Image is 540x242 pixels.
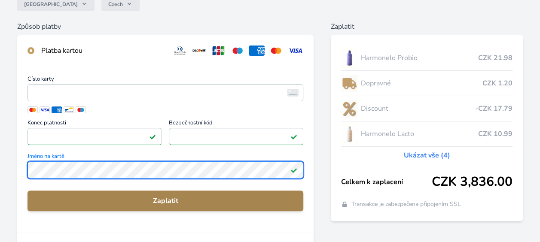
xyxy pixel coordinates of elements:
[169,120,303,128] span: Bezpečnostní kód
[341,73,357,94] img: delivery-lo.png
[287,89,299,97] img: card
[230,45,246,56] img: maestro.svg
[290,166,297,173] img: Platné pole
[191,45,207,56] img: discover.svg
[249,45,265,56] img: amex.svg
[211,45,226,56] img: jcb.svg
[27,154,303,161] span: Jméno na kartě
[361,53,478,63] span: Harmonelo Probio
[108,1,123,8] span: Czech
[27,161,303,178] input: Jméno na kartěPlatné pole
[34,196,296,206] span: Zaplatit
[341,47,357,69] img: CLEAN_PROBIO_se_stinem_x-lo.jpg
[287,45,303,56] img: visa.svg
[173,130,299,142] iframe: Iframe pro bezpečnostní kód
[404,150,450,160] a: Ukázat vše (4)
[27,76,303,84] span: Číslo karty
[341,123,357,145] img: CLEAN_LACTO_se_stinem_x-hi-lo.jpg
[331,21,523,32] h6: Zaplatit
[27,120,162,128] span: Konec platnosti
[149,133,156,140] img: Platné pole
[31,87,299,99] iframe: Iframe pro číslo karty
[172,45,188,56] img: diners.svg
[17,21,314,32] h6: Způsob platby
[361,103,475,114] span: Discount
[361,78,482,88] span: Dopravné
[341,177,432,187] span: Celkem k zaplacení
[290,133,297,140] img: Platné pole
[27,191,303,211] button: Zaplatit
[478,53,513,63] span: CZK 21.98
[341,98,357,119] img: discount-lo.png
[41,45,165,56] div: Platba kartou
[351,200,461,209] span: Transakce je zabezpečena připojením SSL
[24,1,78,8] span: [GEOGRAPHIC_DATA]
[475,103,513,114] span: -CZK 17.79
[31,130,158,142] iframe: Iframe pro datum vypršení platnosti
[432,174,513,190] span: CZK 3,836.00
[361,129,478,139] span: Harmonelo Lacto
[482,78,513,88] span: CZK 1.20
[268,45,284,56] img: mc.svg
[478,129,513,139] span: CZK 10.99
